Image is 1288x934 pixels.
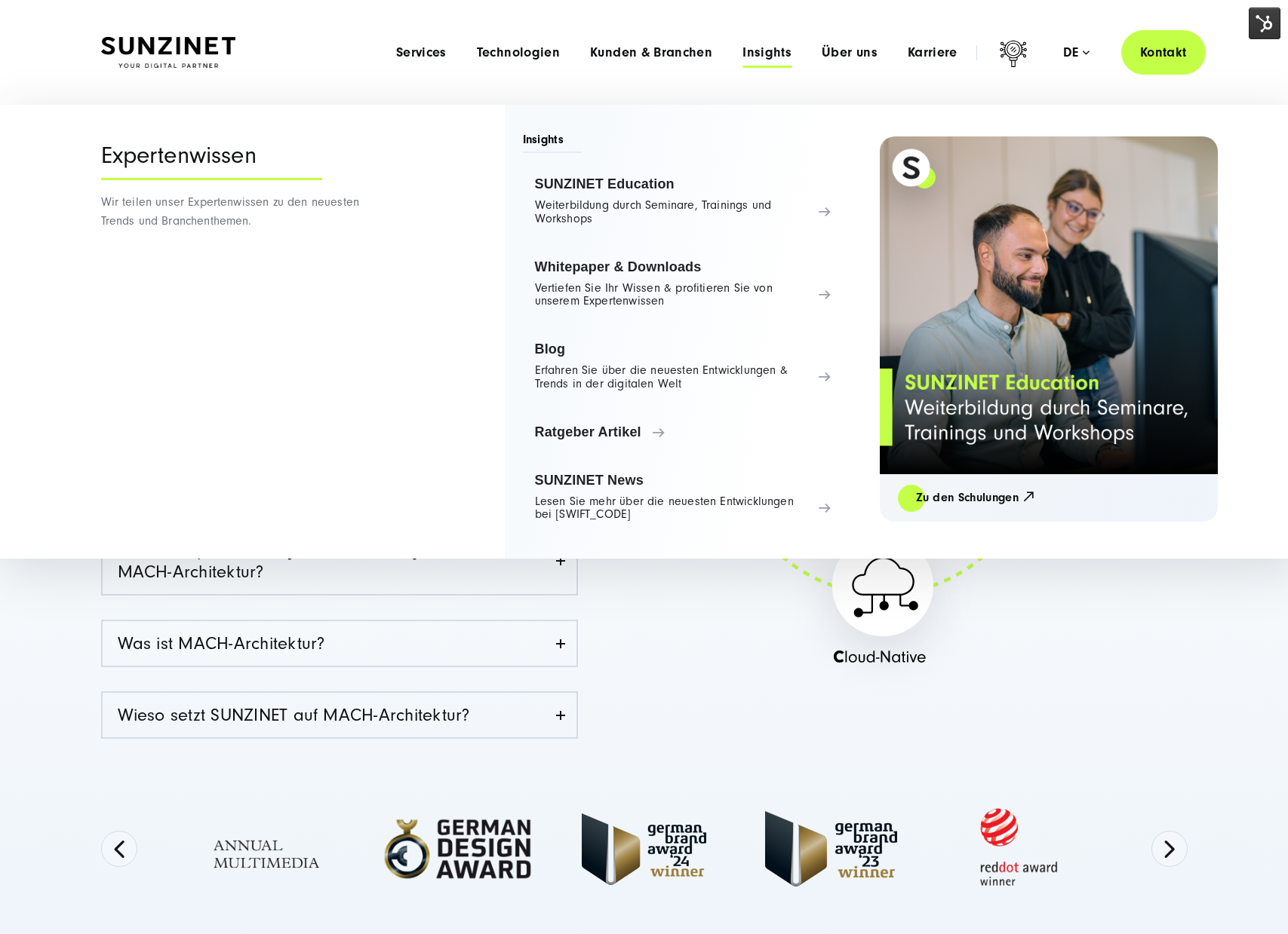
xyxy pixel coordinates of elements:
[101,142,322,180] div: Expertenwissen
[523,249,844,320] a: Whitepaper & Downloads Vertiefen Sie Ihr Wissen & profitieren Sie von unserem Expertenwissen
[396,45,447,60] a: Services
[1063,45,1090,60] div: de
[898,489,1053,507] a: Zu den Schulungen 🡥
[1151,831,1188,867] button: Next
[757,807,906,892] img: German Brand Award 2023 Winner - MACH architecture Agentur SUNZINET
[742,45,792,60] a: Insights
[1249,8,1280,39] img: HubSpot Tools Menu Toggle
[908,45,958,60] a: Karriere
[822,45,878,60] a: Über uns
[477,45,560,60] a: Technologien
[195,807,345,892] img: Full Service Digitalagentur - MACH architecture Agentur SUNZINET
[535,424,832,439] span: Ratgeber Artikel
[523,166,844,237] a: SUNZINET Education Weiterbildung durch Seminare, Trainings und Workshops
[101,37,235,69] img: SUNZINET Full Service Digital Agentur
[103,621,576,666] a: Was ist MACH-Architektur?
[590,45,712,60] a: Kunden & Branchen
[101,831,137,867] button: Previous
[944,803,1093,895] img: Red Dot Award winner - MACH architecture Agentur SUNZINET
[523,131,583,153] span: Insights
[1121,30,1206,75] a: Kontakt
[383,818,532,880] img: German-Design-Award
[570,806,719,892] img: German-Brand-Award-2024-2
[103,693,576,737] a: Wieso setzt SUNZINET auf MACH-Architektur?
[523,462,844,533] a: SUNZINET News Lesen Sie mehr über die neuesten Entwicklungen bei [SWIFT_CODE]
[880,136,1218,474] img: Full service Digitalagentur SUNZINET - SUNZINET Education
[103,528,576,594] a: Welche Expertise hat [PERSON_NAME] rund um MACH-Architektur?
[101,105,384,559] div: Wir teilen unser Expertenwissen zu den neuesten Trends und Branchenthemen.
[523,331,844,402] a: Blog Erfahren Sie über die neuesten Entwicklungen & Trends in der digitalen Welt
[523,414,844,450] a: Ratgeber Artikel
